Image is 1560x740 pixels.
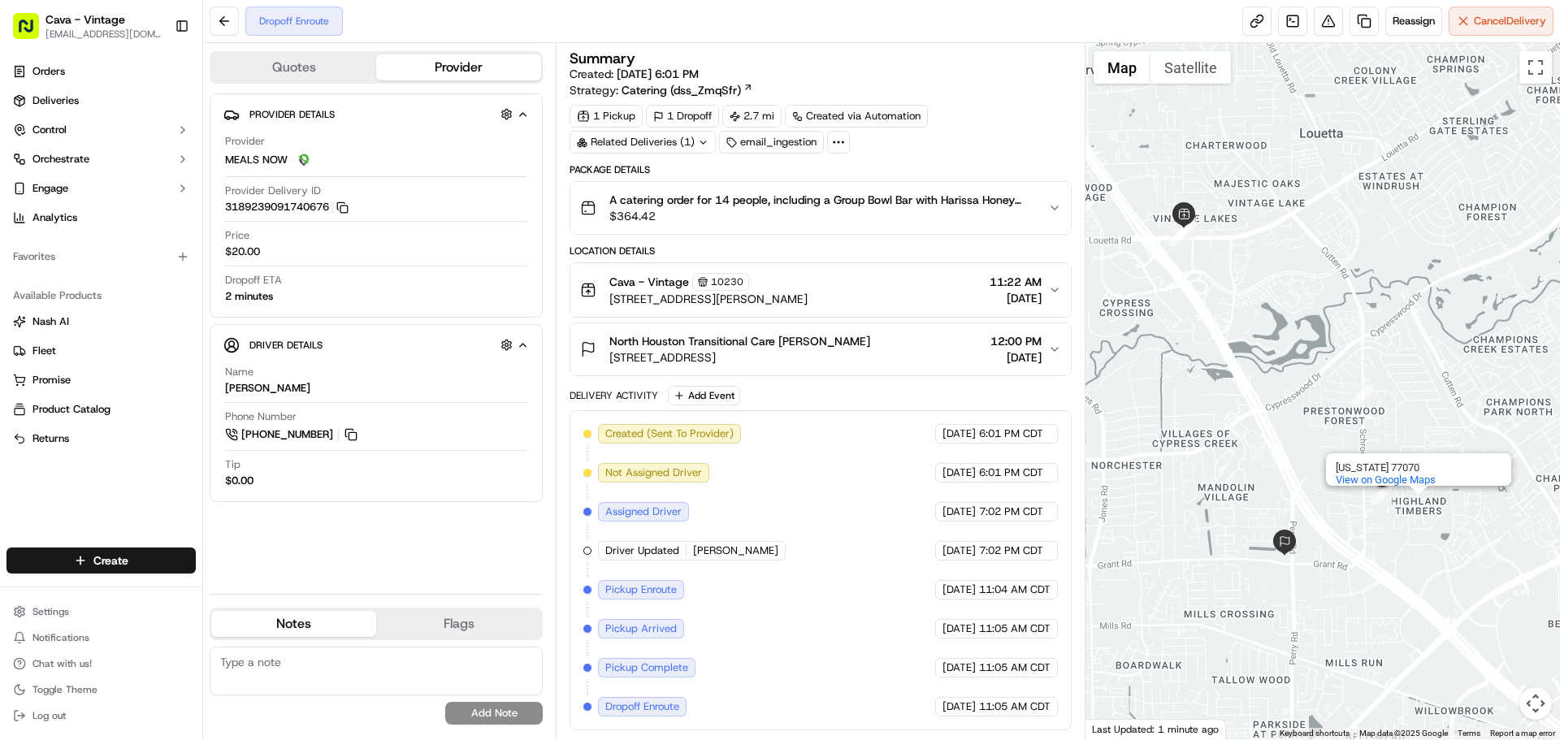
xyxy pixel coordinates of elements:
span: Product Catalog [32,402,110,417]
button: Start new chat [276,160,296,180]
button: Create [6,547,196,573]
a: Product Catalog [13,402,189,417]
img: melas_now_logo.png [294,150,314,170]
img: 1736555255976-a54dd68f-1ca7-489b-9aae-adbdc363a1c4 [16,155,45,184]
span: Phone Number [225,409,297,424]
button: Show satellite imagery [1150,51,1231,84]
a: Orders [6,58,196,84]
button: Provider [376,54,541,80]
span: North Houston Transitional Care [PERSON_NAME] [609,333,870,349]
span: [DATE] [144,296,177,309]
span: $364.42 [609,208,1034,224]
span: 6:01 PM CDT [979,465,1043,480]
h3: Summary [570,51,635,66]
span: Reassign [1393,14,1435,28]
span: Settings [32,605,69,618]
div: 2 [1169,225,1190,246]
span: Engage [32,181,68,196]
span: [DATE] [942,699,976,714]
button: Provider Details [223,101,529,128]
span: [DATE] [131,252,164,265]
div: $0.00 [225,474,253,488]
span: Pickup Enroute [605,582,677,597]
span: MEALS NOW [225,153,288,167]
a: [PHONE_NUMBER] [225,426,360,444]
button: A catering order for 14 people, including a Group Bowl Bar with Harissa Honey Chicken, various ve... [570,182,1070,234]
span: Chat with us! [32,657,92,670]
span: Notifications [32,631,89,644]
span: API Documentation [154,363,261,379]
span: Returns [32,431,69,446]
button: Cava - Vintage [45,11,125,28]
div: Highland Timbers [1326,453,1511,486]
span: Map data ©2025 Google [1359,729,1448,738]
button: Show street map [1094,51,1150,84]
div: email_ingestion [719,131,824,154]
a: 📗Knowledge Base [10,357,131,386]
span: [PERSON_NAME] [693,543,778,558]
button: North Houston Transitional Care [PERSON_NAME][STREET_ADDRESS]12:00 PM[DATE] [570,323,1070,375]
span: [DATE] [942,582,976,597]
a: Powered byPylon [115,402,197,415]
button: Control [6,117,196,143]
span: Orchestrate [32,152,89,167]
div: We're available if you need us! [73,171,223,184]
a: Analytics [6,205,196,231]
span: • [122,252,128,265]
span: [DATE] [942,543,976,558]
p: Welcome 👋 [16,65,296,91]
span: 11:05 AM CDT [979,699,1051,714]
span: Tip [225,457,240,472]
span: View on Google Maps [1336,474,1436,486]
img: Nash [16,16,49,49]
span: [STREET_ADDRESS][PERSON_NAME] [609,291,808,307]
span: Catering (dss_ZmqSfr) [622,82,741,98]
img: 1736555255976-a54dd68f-1ca7-489b-9aae-adbdc363a1c4 [32,296,45,309]
span: Provider Delivery ID [225,184,321,198]
span: [DATE] [942,504,976,519]
span: 11:04 AM CDT [979,582,1051,597]
button: Product Catalog [6,396,196,422]
button: Orchestrate [6,146,196,172]
div: 2 minutes [225,289,273,304]
span: A catering order for 14 people, including a Group Bowl Bar with Harissa Honey Chicken, various ve... [609,192,1034,208]
span: Pylon [162,403,197,415]
a: Nash AI [13,314,189,329]
div: Past conversations [16,211,109,224]
div: 1 Dropoff [646,105,719,128]
img: Regen Pajulas [16,236,42,262]
a: Deliveries [6,88,196,114]
a: Catering (dss_ZmqSfr) [622,82,753,98]
div: Start new chat [73,155,266,171]
span: Assigned Driver [605,504,682,519]
button: CancelDelivery [1449,6,1553,36]
span: Cancel Delivery [1474,14,1546,28]
span: [DATE] [990,290,1042,306]
span: [EMAIL_ADDRESS][DOMAIN_NAME] [45,28,162,41]
span: Dropoff ETA [225,273,282,288]
div: 💻 [137,365,150,378]
span: Control [32,123,67,137]
span: [DATE] [942,465,976,480]
button: Fleet [6,338,196,364]
span: [DATE] [942,426,976,441]
span: Not Assigned Driver [605,465,702,480]
button: Settings [6,600,196,623]
button: Keyboard shortcuts [1280,728,1350,739]
span: Knowledge Base [32,363,124,379]
span: Fleet [32,344,56,358]
div: 2.7 mi [722,105,782,128]
span: Driver Updated [605,543,679,558]
button: Notifications [6,626,196,649]
div: Package Details [570,163,1071,176]
a: Promise [13,373,189,387]
button: 3189239091740676 [225,200,349,214]
a: Open this area in Google Maps (opens a new window) [1090,718,1143,739]
span: Provider Details [249,108,335,121]
div: Last Updated: 1 minute ago [1085,719,1226,739]
a: Report a map error [1490,729,1555,738]
span: Nash AI [32,314,69,329]
button: See all [252,208,296,227]
span: 7:02 PM CDT [979,504,1043,519]
span: Toggle Theme [32,683,97,696]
